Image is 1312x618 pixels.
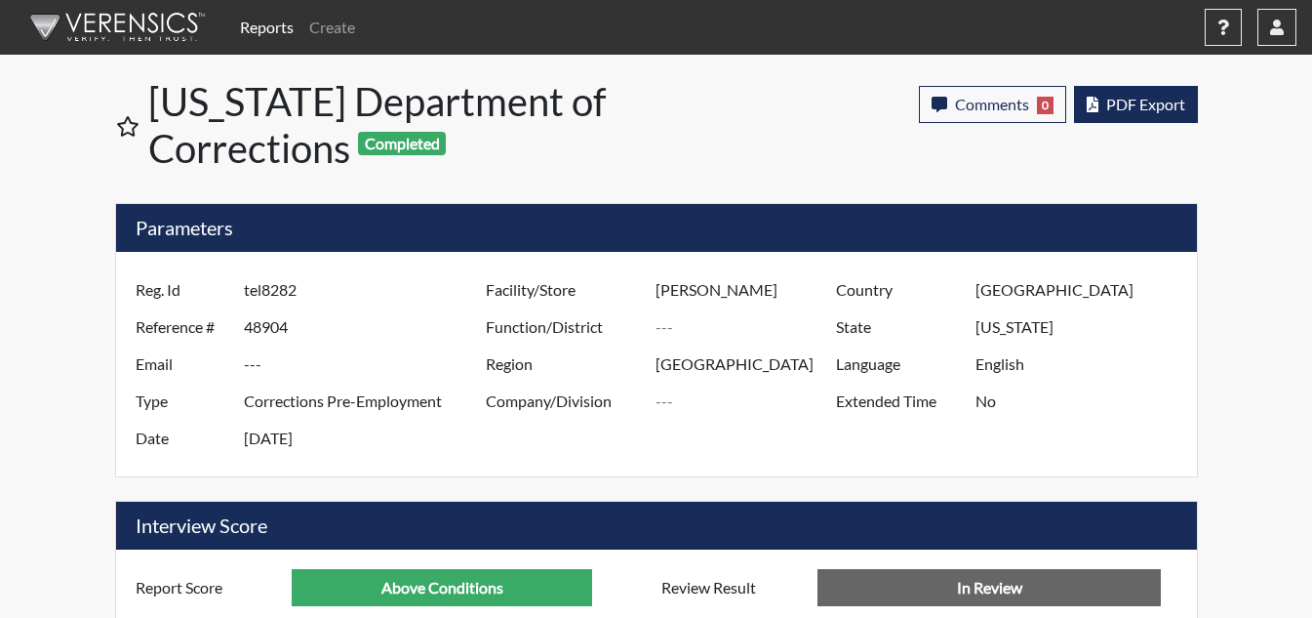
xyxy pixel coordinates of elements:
input: --- [244,309,491,346]
input: --- [975,346,1191,383]
h5: Interview Score [116,502,1197,550]
label: Extended Time [821,383,975,420]
label: Review Result [647,569,818,606]
input: --- [244,271,491,309]
span: Completed [358,132,446,155]
button: PDF Export [1074,86,1198,123]
a: Create [301,8,363,47]
h1: [US_STATE] Department of Corrections [148,78,658,172]
span: Comments [955,95,1029,113]
input: --- [975,271,1191,309]
label: State [821,309,975,346]
label: Reg. Id [121,271,244,309]
label: Reference # [121,309,244,346]
input: --- [292,569,592,606]
label: Type [121,383,244,420]
input: --- [656,346,841,383]
label: Facility/Store [471,271,656,309]
label: Function/District [471,309,656,346]
input: --- [975,309,1191,346]
label: Country [821,271,975,309]
label: Region [471,346,656,383]
span: 0 [1037,97,1054,114]
button: Comments0 [919,86,1066,123]
input: --- [656,383,841,420]
label: Language [821,346,975,383]
input: --- [244,346,491,383]
input: --- [656,271,841,309]
a: Reports [232,8,301,47]
input: --- [975,383,1191,420]
h5: Parameters [116,204,1197,252]
label: Report Score [121,569,293,606]
input: --- [656,309,841,346]
label: Email [121,346,244,383]
label: Date [121,420,244,457]
span: PDF Export [1106,95,1185,113]
input: --- [244,420,491,457]
input: --- [244,383,491,420]
label: Company/Division [471,383,656,420]
input: No Decision [817,569,1161,606]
